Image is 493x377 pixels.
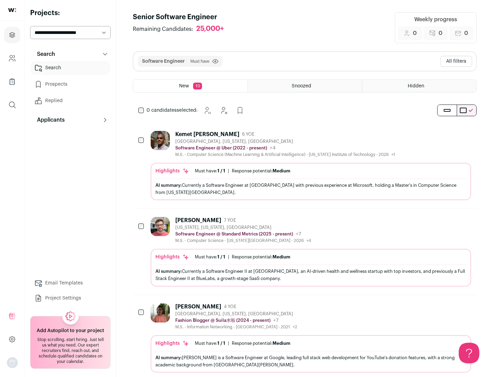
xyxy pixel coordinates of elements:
div: [GEOGRAPHIC_DATA], [US_STATE], [GEOGRAPHIC_DATA] [175,139,395,144]
img: nopic.png [7,357,18,368]
span: AI summary: [155,183,182,187]
img: 0fb184815f518ed3bcaf4f46c87e3bafcb34ea1ec747045ab451f3ffb05d485a [151,217,170,236]
div: [PERSON_NAME] is a Software Engineer at Google, leading full stack web development for YouTube's ... [155,354,466,368]
div: Currently a Software Engineer at [GEOGRAPHIC_DATA] with previous experience at Microsoft, holding... [155,182,466,196]
a: Add Autopilot to your project Stop scrolling, start hiring. Just tell us what you need. Our exper... [30,316,111,369]
div: [GEOGRAPHIC_DATA], [US_STATE], [GEOGRAPHIC_DATA] [175,311,297,317]
img: wellfound-shorthand-0d5821cbd27db2630d0214b213865d53afaa358527fdda9d0ea32b1df1b89c2c.svg [8,8,16,12]
a: [PERSON_NAME] 4 YOE [GEOGRAPHIC_DATA], [US_STATE], [GEOGRAPHIC_DATA] Fashion Blogger @ Suila水啦 (2... [151,303,471,373]
div: Response potential: [232,168,290,174]
span: 0 [413,29,417,37]
div: Highlights [155,254,189,260]
button: Search [30,47,111,61]
button: Add to Prospects [233,104,247,117]
iframe: Help Scout Beacon - Open [459,343,479,363]
div: M.S. - Computer Science - [US_STATE][GEOGRAPHIC_DATA] - 2026 [175,238,311,243]
div: Kemet [PERSON_NAME] [175,131,239,138]
button: Applicants [30,113,111,127]
a: Snoozed [248,80,362,92]
a: Prospects [30,77,111,91]
div: Weekly progress [414,15,457,24]
span: selected: [147,107,198,114]
a: Company Lists [4,73,20,90]
span: +4 [270,146,276,150]
span: New [179,84,189,88]
div: Must have: [195,254,225,260]
div: Currently a Software Engineer II at [GEOGRAPHIC_DATA], an AI-driven health and wellness startup w... [155,268,466,282]
img: 1d26598260d5d9f7a69202d59cf331847448e6cffe37083edaed4f8fc8795bfe [151,131,170,150]
a: Project Settings [30,291,111,305]
button: Software Engineer [142,58,185,65]
span: 1 / 1 [217,169,225,173]
p: Search [33,50,55,58]
div: Response potential: [232,254,290,260]
span: AI summary: [155,355,182,360]
div: Response potential: [232,341,290,346]
span: 4 YOE [224,304,236,309]
div: M.S. - Information Networking - [GEOGRAPHIC_DATA] - 2021 [175,324,297,330]
h2: Projects: [30,8,111,18]
ul: | [195,168,290,174]
div: Highlights [155,168,189,174]
div: [PERSON_NAME] [175,217,221,224]
span: 1 / 1 [217,255,225,259]
a: Projects [4,27,20,43]
span: 6 YOE [242,132,254,137]
span: 1 / 1 [217,341,225,345]
div: [US_STATE], [US_STATE], [GEOGRAPHIC_DATA] [175,225,311,230]
ul: | [195,341,290,346]
h2: Add Autopilot to your project [37,327,104,334]
button: Snooze [200,104,214,117]
span: Medium [273,255,290,259]
div: 25,000+ [196,25,224,33]
p: Software Engineer @ Standard Metrics (2025 - present) [175,231,293,237]
ul: | [195,254,290,260]
span: 0 [439,29,442,37]
a: [PERSON_NAME] 7 YOE [US_STATE], [US_STATE], [GEOGRAPHIC_DATA] Software Engineer @ Standard Metric... [151,217,471,286]
span: +7 [296,232,301,236]
div: Must have: [195,341,225,346]
span: 7 YOE [224,218,236,223]
span: +7 [273,318,279,323]
span: Snoozed [292,84,311,88]
a: Email Templates [30,276,111,290]
span: +4 [306,239,311,243]
span: +1 [391,153,395,157]
div: M.S. - Computer Science (Machine Learning & Artificial Intelligence) - [US_STATE] Institute of Te... [175,152,395,157]
a: Hidden [362,80,476,92]
a: Kemet [PERSON_NAME] 6 YOE [GEOGRAPHIC_DATA], [US_STATE], [GEOGRAPHIC_DATA] Software Engineer @ Ub... [151,131,471,200]
div: Highlights [155,340,189,347]
button: Hide [217,104,230,117]
p: Software Engineer @ Uber (2022 - present) [175,145,267,151]
a: Company and ATS Settings [4,50,20,66]
span: 0 [464,29,468,37]
span: +2 [293,325,297,329]
span: Medium [273,169,290,173]
span: Must have [190,59,210,64]
span: 0 candidates [147,108,177,113]
img: 322c244f3187aa81024ea13e08450523775794405435f85740c15dbe0cd0baab.jpg [151,303,170,323]
span: AI summary: [155,269,182,273]
a: Search [30,61,111,75]
span: Remaining Candidates: [133,25,193,33]
button: Open dropdown [7,357,18,368]
div: Stop scrolling, start hiring. Just tell us what you need. Our expert recruiters find, reach out, ... [35,337,106,364]
a: Replied [30,94,111,108]
span: 10 [193,83,202,89]
span: Hidden [408,84,424,88]
button: All filters [440,56,472,67]
h1: Senior Software Engineer [133,12,231,22]
p: Applicants [33,116,65,124]
p: Fashion Blogger @ Suila水啦 (2024 - present) [175,318,270,323]
span: Medium [273,341,290,345]
div: [PERSON_NAME] [175,303,221,310]
div: Must have: [195,168,225,174]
